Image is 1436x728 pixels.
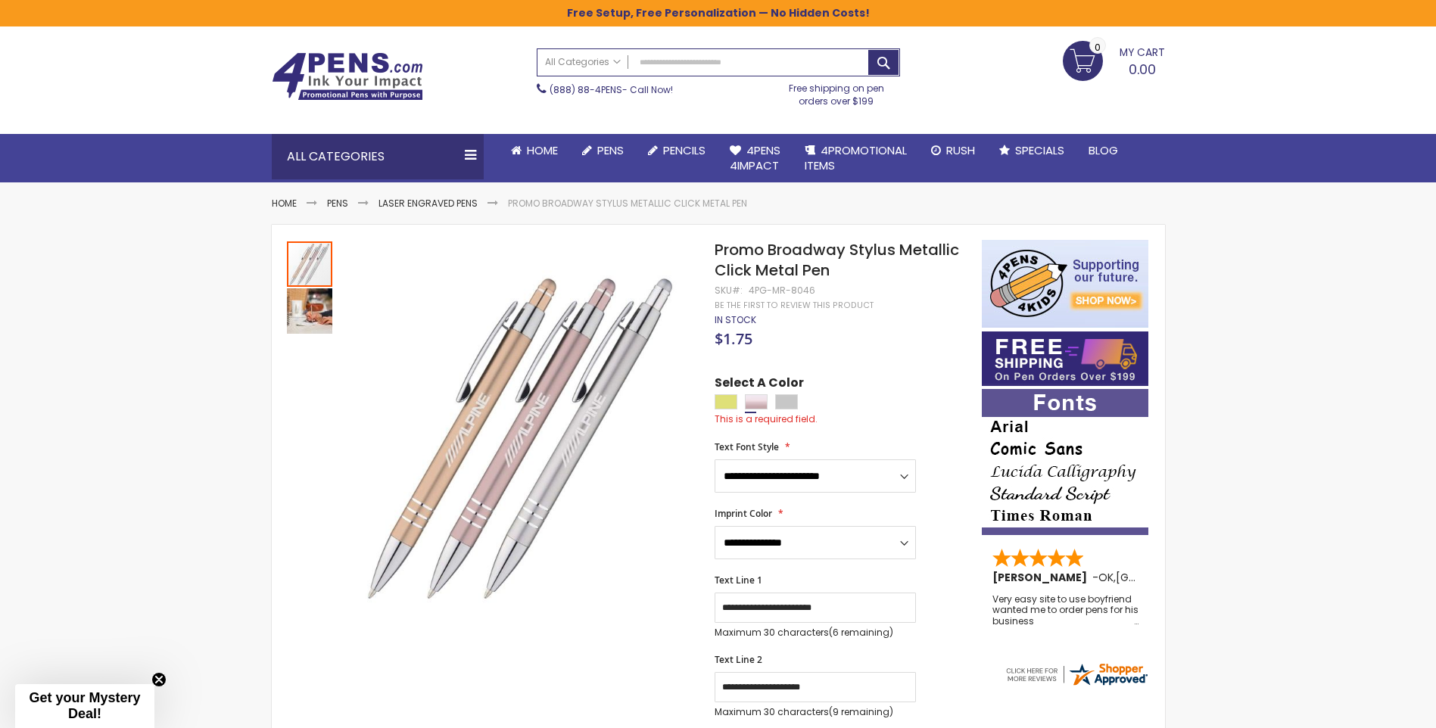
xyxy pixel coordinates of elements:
[550,83,673,96] span: - Call Now!
[663,142,706,158] span: Pencils
[919,134,987,167] a: Rush
[715,394,737,409] div: Gold
[1063,41,1165,79] a: 0.00 0
[349,262,695,608] img: Promo Broadway Stylus Metallic Click Metal Pen
[550,83,622,96] a: (888) 88-4PENS
[1004,678,1149,691] a: 4pens.com certificate URL
[1129,60,1156,79] span: 0.00
[597,142,624,158] span: Pens
[537,49,628,74] a: All Categories
[982,240,1148,328] img: 4pens 4 kids
[715,314,756,326] div: Availability
[745,394,768,409] div: Rose Gold
[715,313,756,326] span: In stock
[718,134,793,183] a: 4Pens4impact
[287,240,334,287] div: Promo Broadway Stylus Metallic Click Metal Pen
[715,627,916,639] p: Maximum 30 characters
[1098,570,1114,585] span: OK
[775,394,798,409] div: Silver
[15,684,154,728] div: Get your Mystery Deal!Close teaser
[287,288,332,334] img: Promo Broadway Stylus Metallic Click Metal Pen
[987,134,1076,167] a: Specials
[272,52,423,101] img: 4Pens Custom Pens and Promotional Products
[327,197,348,210] a: Pens
[715,653,762,666] span: Text Line 2
[715,574,762,586] span: Text Line 1
[773,76,900,107] div: Free shipping on pen orders over $199
[151,672,167,687] button: Close teaser
[715,507,772,520] span: Imprint Color
[992,594,1139,627] div: Very easy site to use boyfriend wanted me to order pens for his business
[715,375,804,395] span: Select A Color
[1004,661,1149,688] img: 4pens.com widget logo
[1015,142,1064,158] span: Specials
[1116,570,1227,585] span: [GEOGRAPHIC_DATA]
[1076,134,1130,167] a: Blog
[272,197,297,210] a: Home
[715,284,743,297] strong: SKU
[1089,142,1118,158] span: Blog
[715,239,959,281] span: Promo Broadway Stylus Metallic Click Metal Pen
[805,142,907,173] span: 4PROMOTIONAL ITEMS
[715,440,779,453] span: Text Font Style
[508,198,747,210] li: Promo Broadway Stylus Metallic Click Metal Pen
[272,134,484,179] div: All Categories
[749,285,815,297] div: 4PG-MR-8046
[636,134,718,167] a: Pencils
[829,705,893,718] span: (9 remaining)
[715,413,966,425] div: This is a required field.
[29,690,140,721] span: Get your Mystery Deal!
[1095,40,1101,54] span: 0
[715,300,874,311] a: Be the first to review this product
[829,626,893,639] span: (6 remaining)
[499,134,570,167] a: Home
[378,197,478,210] a: Laser Engraved Pens
[1092,570,1227,585] span: - ,
[570,134,636,167] a: Pens
[715,706,916,718] p: Maximum 30 characters
[545,56,621,68] span: All Categories
[730,142,780,173] span: 4Pens 4impact
[287,287,332,334] div: Promo Broadway Stylus Metallic Click Metal Pen
[992,570,1092,585] span: [PERSON_NAME]
[946,142,975,158] span: Rush
[982,389,1148,535] img: font-personalization-examples
[715,328,752,349] span: $1.75
[793,134,919,183] a: 4PROMOTIONALITEMS
[982,331,1148,386] img: Free shipping on orders over $199
[527,142,558,158] span: Home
